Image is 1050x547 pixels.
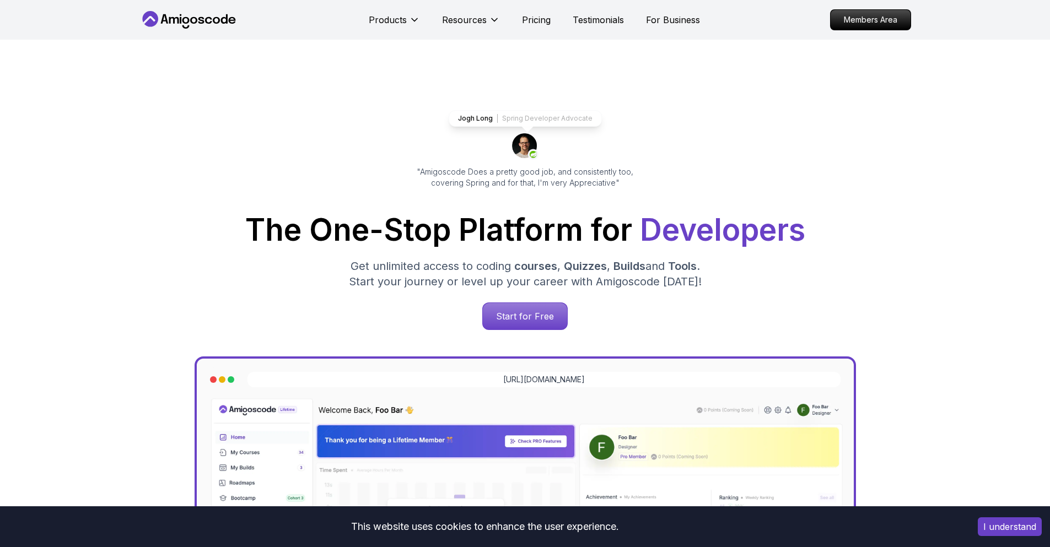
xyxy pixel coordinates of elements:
p: Start for Free [483,303,567,329]
img: josh long [512,133,539,160]
a: Start for Free [482,302,568,330]
button: Resources [442,13,500,35]
p: Get unlimited access to coding , , and . Start your journey or level up your career with Amigosco... [340,258,710,289]
a: Members Area [830,9,911,30]
a: For Business [646,13,700,26]
a: [URL][DOMAIN_NAME] [503,374,585,385]
span: Builds [613,259,645,273]
a: Testimonials [573,13,624,26]
p: Jogh Long [458,114,493,123]
span: Quizzes [564,259,607,273]
h1: The One-Stop Platform for [148,215,902,245]
p: Spring Developer Advocate [502,114,593,123]
p: Products [369,13,407,26]
a: Pricing [522,13,551,26]
span: courses [514,259,557,273]
button: Products [369,13,420,35]
span: Tools [668,259,697,273]
p: Resources [442,13,487,26]
span: Developers [640,212,805,248]
button: Accept cookies [978,517,1042,536]
p: "Amigoscode Does a pretty good job, and consistently too, covering Spring and for that, I'm very ... [402,166,649,188]
p: Members Area [831,10,911,30]
div: This website uses cookies to enhance the user experience. [8,514,961,539]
